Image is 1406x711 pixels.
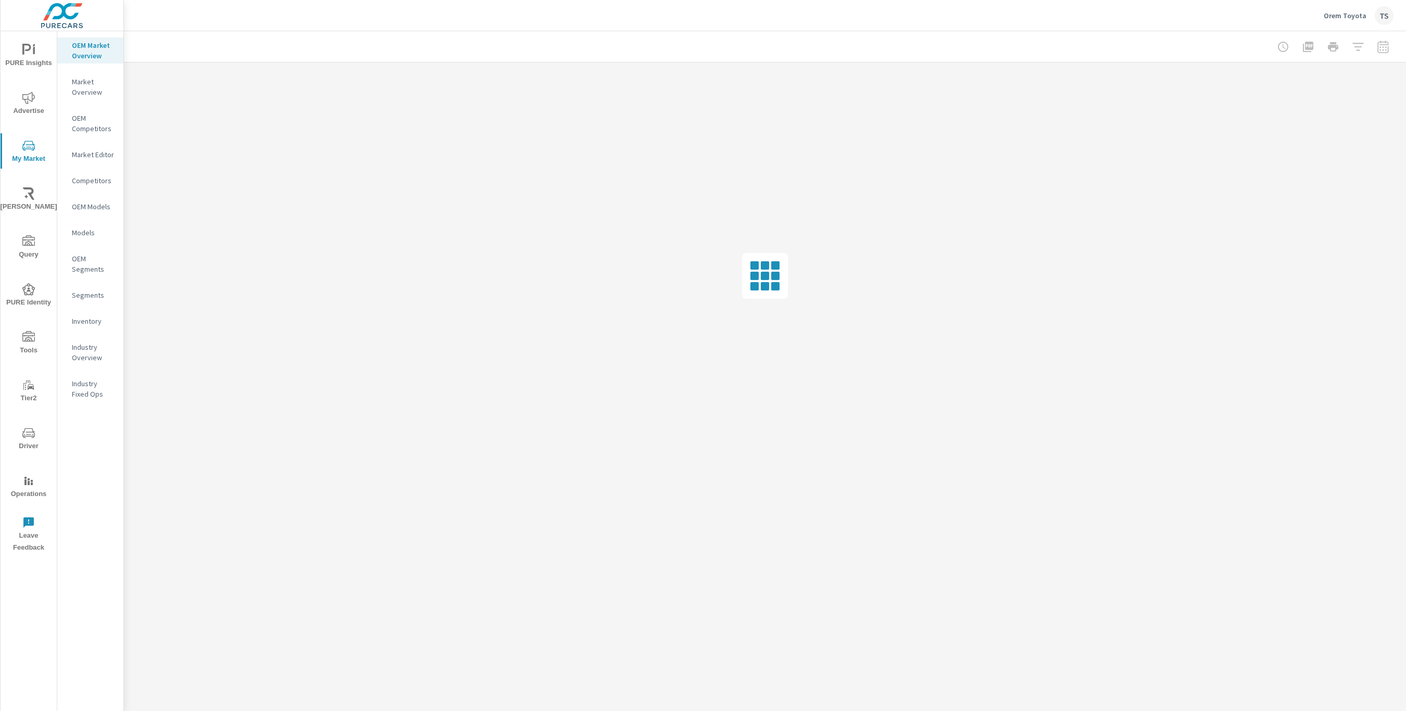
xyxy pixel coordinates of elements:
div: Models [57,225,123,240]
div: TS [1375,6,1394,25]
div: OEM Segments [57,251,123,277]
span: Leave Feedback [4,516,54,554]
span: Advertise [4,92,54,117]
p: Industry Overview [72,342,115,363]
span: Driver [4,427,54,452]
div: Market Overview [57,74,123,100]
p: Market Overview [72,77,115,97]
div: Industry Fixed Ops [57,376,123,402]
span: Tools [4,331,54,357]
span: Query [4,235,54,261]
span: PURE Insights [4,44,54,69]
div: nav menu [1,31,57,558]
p: Inventory [72,316,115,326]
p: OEM Segments [72,253,115,274]
p: OEM Competitors [72,113,115,134]
p: Market Editor [72,149,115,160]
p: Competitors [72,175,115,186]
span: PURE Identity [4,283,54,309]
div: Market Editor [57,147,123,162]
p: Segments [72,290,115,300]
p: OEM Market Overview [72,40,115,61]
div: Competitors [57,173,123,188]
p: Industry Fixed Ops [72,378,115,399]
span: [PERSON_NAME] [4,187,54,213]
span: My Market [4,139,54,165]
p: Orem Toyota [1324,11,1366,20]
div: Industry Overview [57,339,123,365]
span: Tier2 [4,379,54,404]
span: Operations [4,475,54,500]
div: OEM Competitors [57,110,123,136]
p: OEM Models [72,201,115,212]
div: OEM Models [57,199,123,214]
p: Models [72,227,115,238]
div: Inventory [57,313,123,329]
div: OEM Market Overview [57,37,123,64]
div: Segments [57,287,123,303]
